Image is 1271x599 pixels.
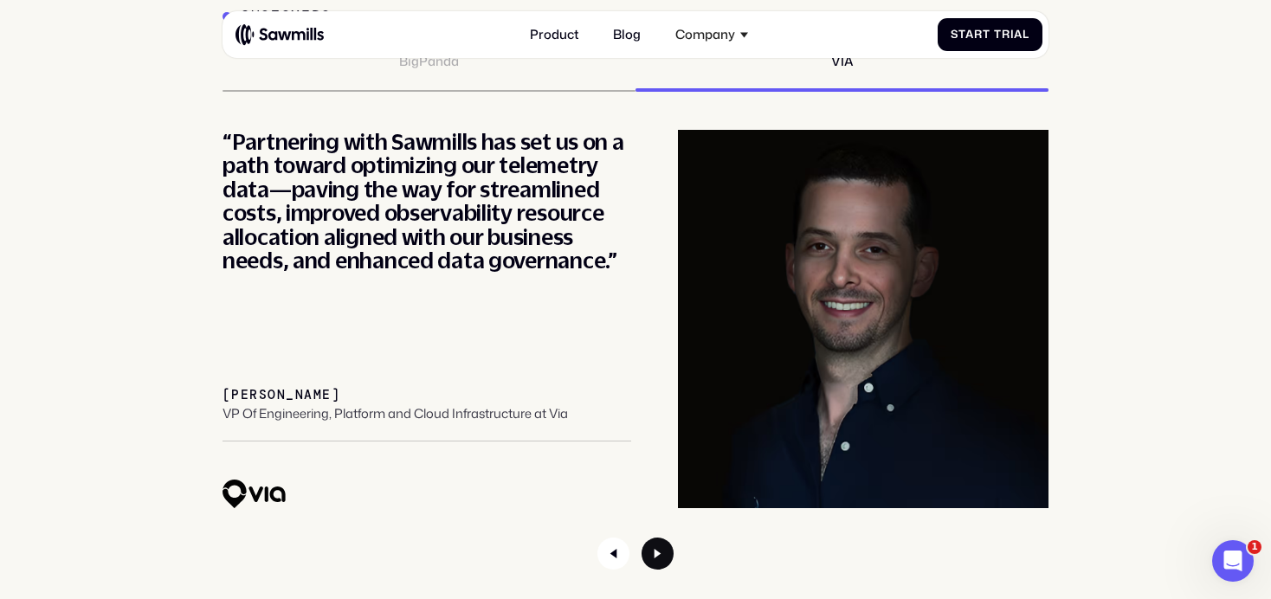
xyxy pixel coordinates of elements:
[958,28,966,41] span: t
[1002,28,1010,41] span: r
[938,18,1042,50] a: StartTrial
[1248,540,1261,554] span: 1
[666,17,757,52] div: Company
[994,28,1002,41] span: T
[223,388,340,403] div: [PERSON_NAME]
[603,17,650,52] a: Blog
[597,538,629,570] div: Previous slide
[965,28,974,41] span: a
[1014,28,1023,41] span: a
[642,538,674,570] div: Next slide
[1212,540,1254,582] iframe: Intercom live chat
[241,8,332,25] div: Customers
[399,54,459,69] div: BigPanda
[951,28,958,41] span: S
[223,130,1048,509] div: 2 / 2
[831,54,854,69] div: VIA
[1023,28,1029,41] span: l
[974,28,983,41] span: r
[983,28,990,41] span: t
[675,27,735,42] div: Company
[520,17,588,52] a: Product
[1010,28,1015,41] span: i
[223,130,631,273] div: “Partnering with Sawmills has set us on a path toward optimizing our telemetry data—paving the wa...
[223,406,568,422] div: VP Of Engineering, Platform and Cloud Infrastructure at Via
